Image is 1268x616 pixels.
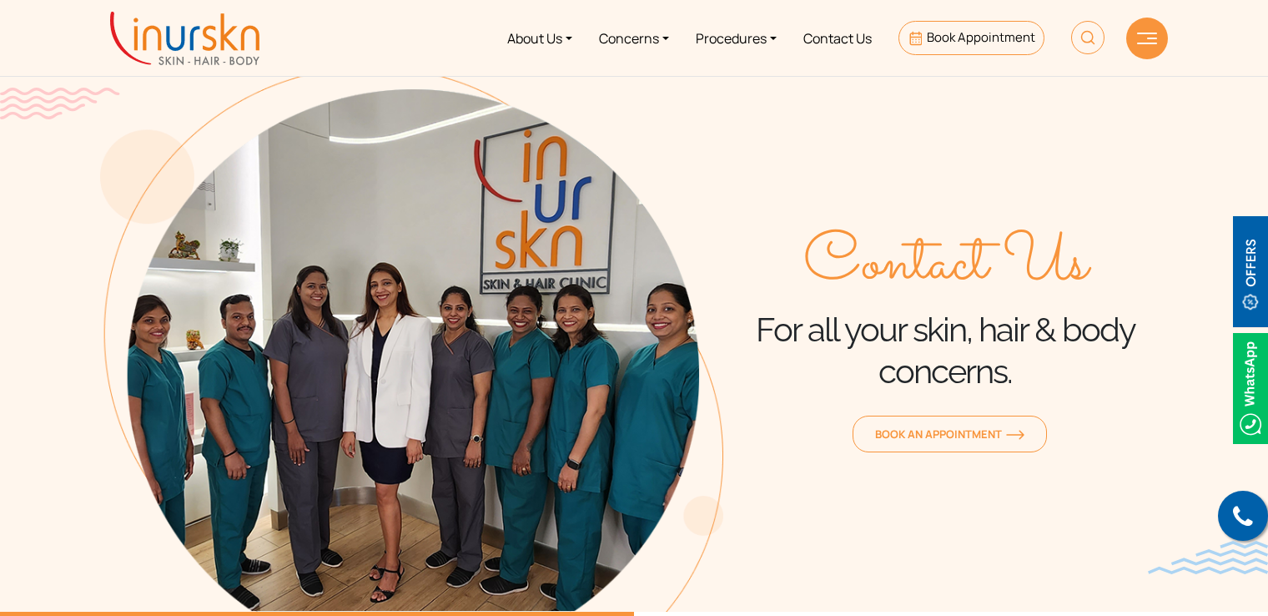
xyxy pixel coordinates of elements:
[898,21,1044,55] a: Book Appointment
[1137,33,1157,44] img: hamLine.svg
[1148,541,1268,574] img: bluewave
[790,7,885,69] a: Contact Us
[1006,430,1024,440] img: orange-arrow
[1071,21,1104,54] img: HeaderSearch
[1233,378,1268,396] a: Whatsappicon
[1233,333,1268,444] img: Whatsappicon
[853,416,1047,452] a: Book an Appointmentorange-arrow
[1233,216,1268,327] img: offerBt
[723,227,1168,392] div: For all your skin, hair & body concerns.
[682,7,790,69] a: Procedures
[494,7,586,69] a: About Us
[803,227,1088,302] span: Contact Us
[927,28,1035,46] span: Book Appointment
[100,67,723,612] img: about-the-team-img
[110,12,259,65] img: inurskn-logo
[875,427,1024,442] span: Book an Appointment
[586,7,682,69] a: Concerns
